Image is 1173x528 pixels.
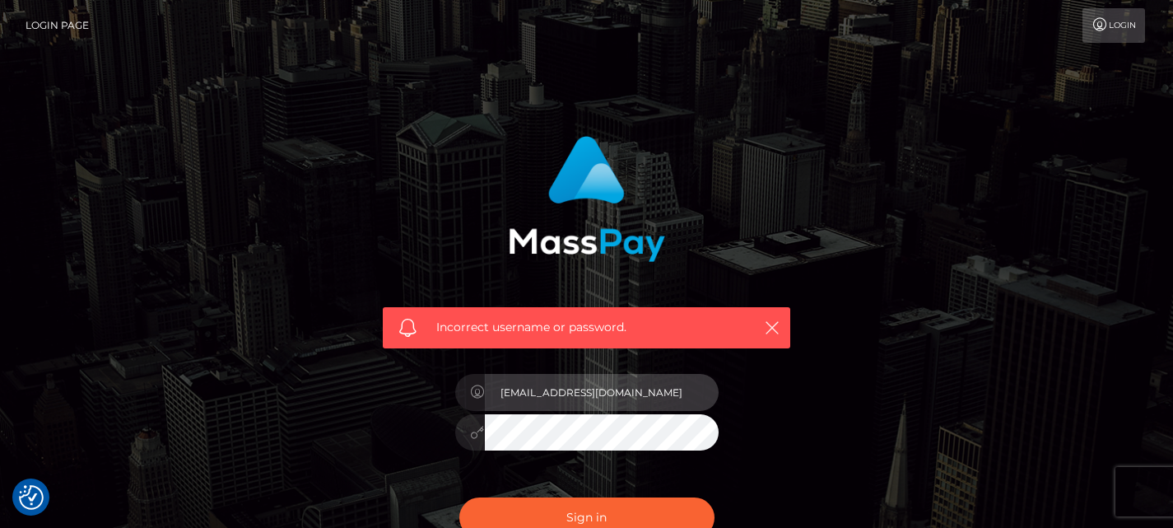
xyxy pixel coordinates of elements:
[436,319,737,336] span: Incorrect username or password.
[1082,8,1145,43] a: Login
[509,136,665,262] img: MassPay Login
[19,485,44,510] img: Revisit consent button
[26,8,89,43] a: Login Page
[485,374,719,411] input: Username...
[19,485,44,510] button: Consent Preferences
